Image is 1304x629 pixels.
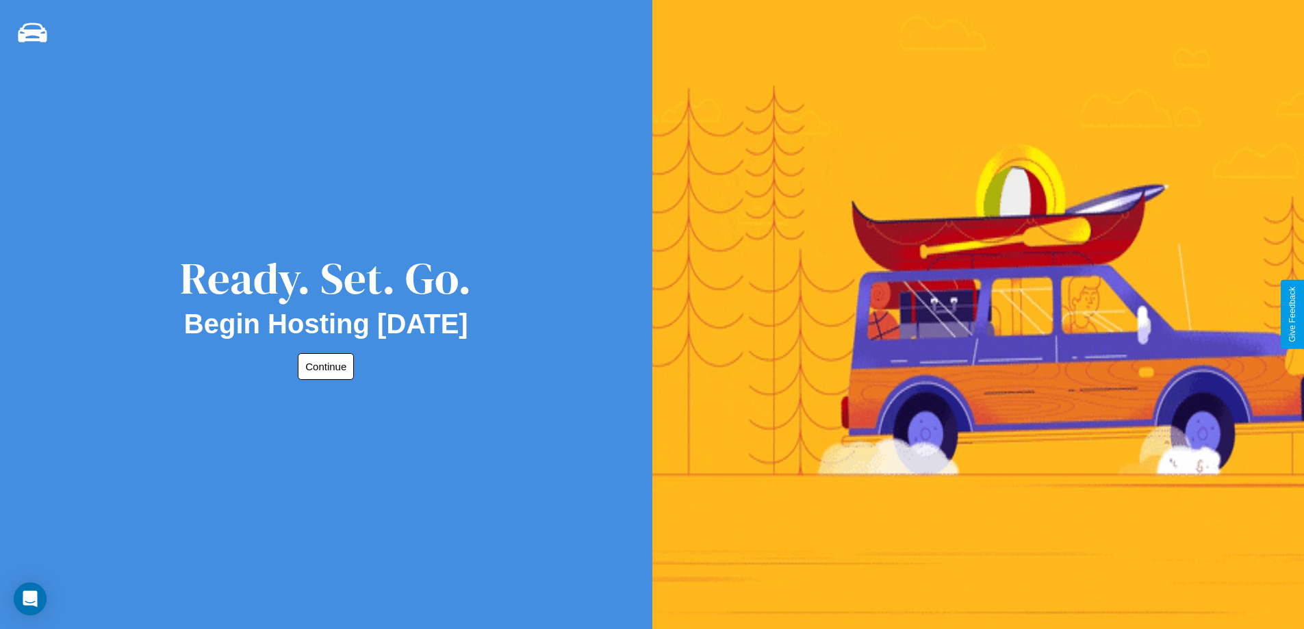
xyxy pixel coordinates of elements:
div: Give Feedback [1288,287,1297,342]
div: Open Intercom Messenger [14,582,47,615]
h2: Begin Hosting [DATE] [184,309,468,339]
button: Continue [298,353,354,380]
div: Ready. Set. Go. [180,248,472,309]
